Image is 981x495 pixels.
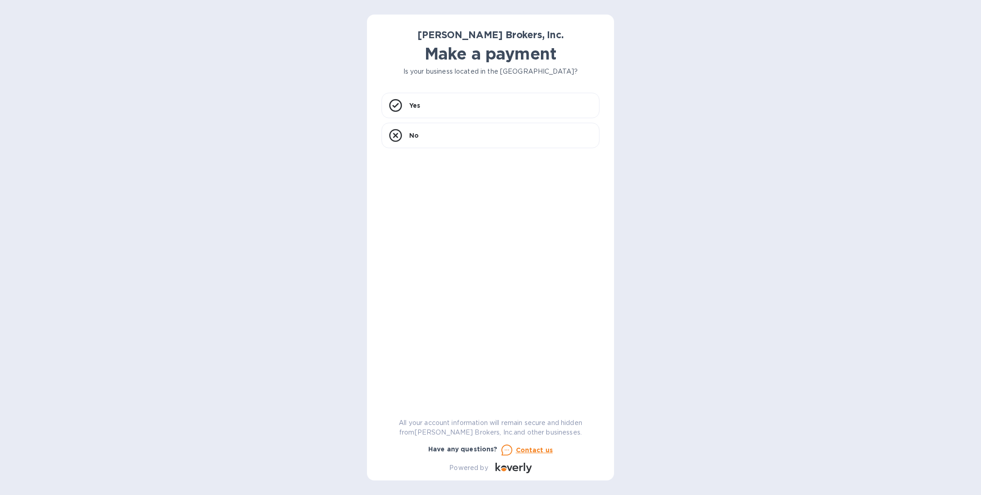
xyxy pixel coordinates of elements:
[409,101,420,110] p: Yes
[381,418,599,437] p: All your account information will remain secure and hidden from [PERSON_NAME] Brokers, Inc. and o...
[516,446,553,454] u: Contact us
[449,463,488,473] p: Powered by
[381,44,599,63] h1: Make a payment
[409,131,419,140] p: No
[381,67,599,76] p: Is your business located in the [GEOGRAPHIC_DATA]?
[417,29,563,40] b: [PERSON_NAME] Brokers, Inc.
[428,445,498,453] b: Have any questions?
